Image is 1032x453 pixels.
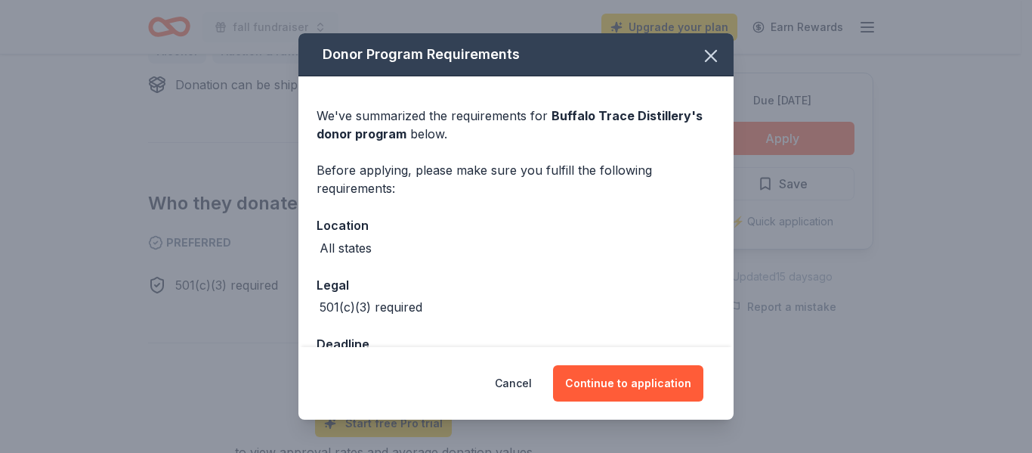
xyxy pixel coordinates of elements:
[320,298,422,316] div: 501(c)(3) required
[317,216,715,235] div: Location
[317,334,715,354] div: Deadline
[298,33,734,76] div: Donor Program Requirements
[553,365,703,402] button: Continue to application
[495,365,532,402] button: Cancel
[317,161,715,197] div: Before applying, please make sure you fulfill the following requirements:
[320,239,372,257] div: All states
[317,275,715,295] div: Legal
[317,107,715,143] div: We've summarized the requirements for below.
